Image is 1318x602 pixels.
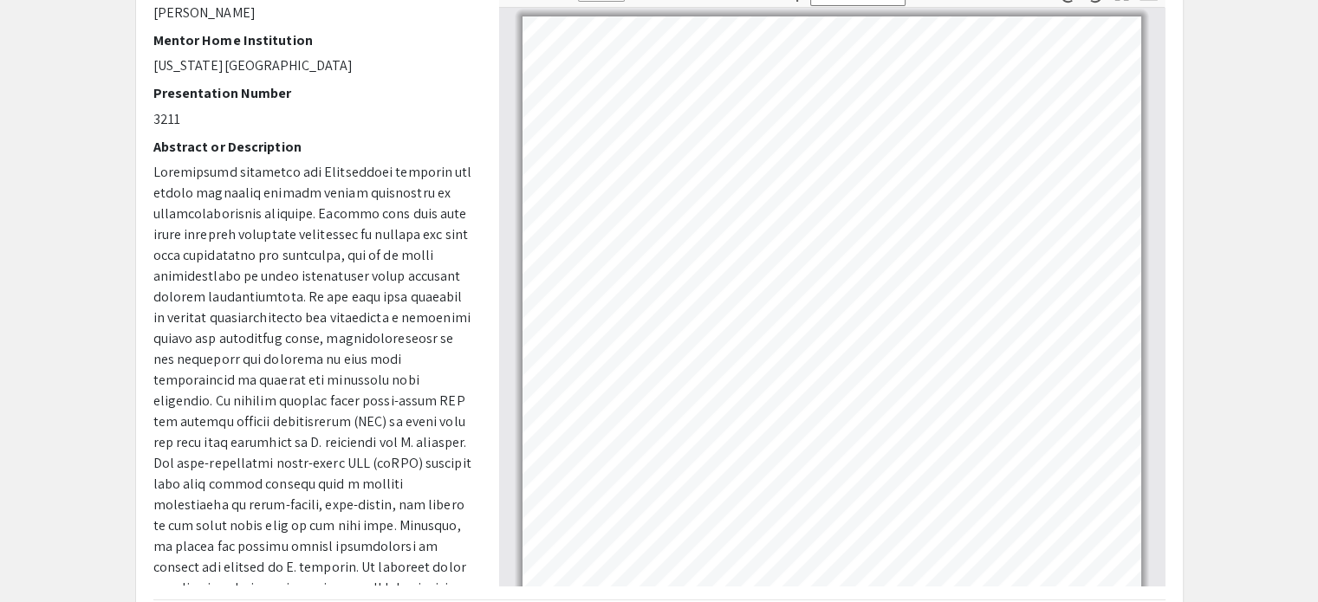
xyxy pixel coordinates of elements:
p: 3211 [153,109,473,130]
p: [US_STATE][GEOGRAPHIC_DATA] [153,55,473,76]
h2: Mentor Home Institution [153,32,473,49]
h2: Abstract or Description [153,139,473,155]
h2: Presentation Number [153,85,473,101]
p: [PERSON_NAME] [153,3,473,23]
iframe: Chat [13,524,74,589]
